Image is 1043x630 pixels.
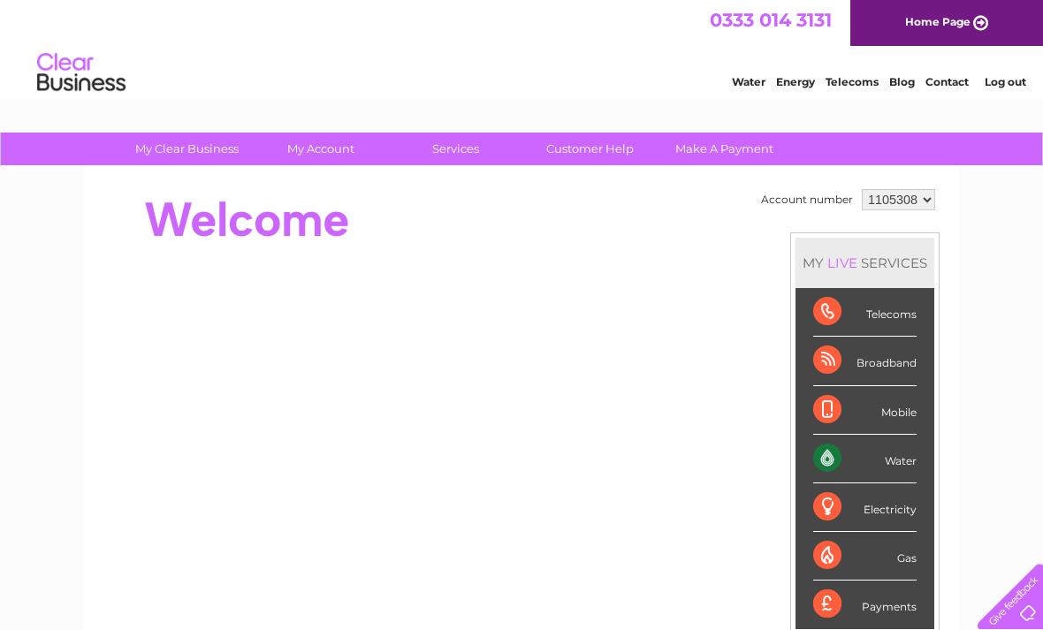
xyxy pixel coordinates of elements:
a: My Account [248,133,394,165]
img: logo.png [36,46,126,100]
a: Water [732,75,765,88]
a: Telecoms [826,75,879,88]
a: Make A Payment [651,133,797,165]
div: MY SERVICES [796,238,934,288]
a: Log out [985,75,1026,88]
td: Account number [757,185,857,215]
a: Services [383,133,529,165]
div: Payments [813,581,917,628]
a: Contact [925,75,969,88]
div: Electricity [813,483,917,532]
a: Blog [889,75,915,88]
div: Mobile [813,386,917,435]
a: My Clear Business [114,133,260,165]
div: Telecoms [813,288,917,337]
div: Gas [813,532,917,581]
a: Customer Help [517,133,663,165]
div: Clear Business is a trading name of Verastar Limited (registered in [GEOGRAPHIC_DATA] No. 3667643... [105,10,940,86]
div: Water [813,435,917,483]
a: Energy [776,75,815,88]
div: Broadband [813,337,917,385]
div: LIVE [824,254,861,271]
a: 0333 014 3131 [710,9,832,31]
